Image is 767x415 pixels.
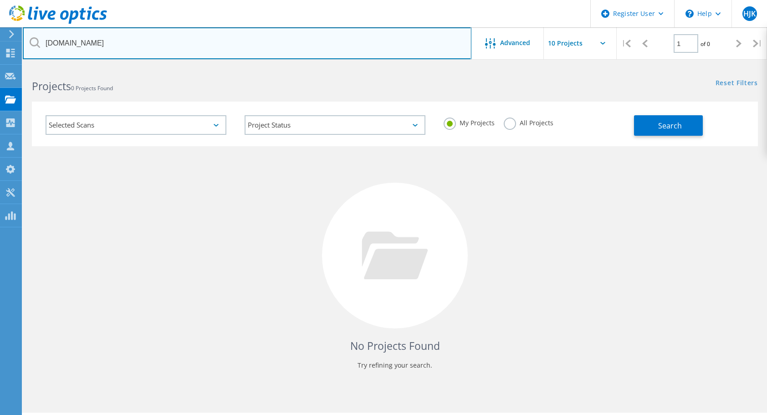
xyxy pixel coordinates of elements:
[617,27,635,60] div: |
[716,80,758,87] a: Reset Filters
[743,10,756,17] span: HJK
[245,115,425,135] div: Project Status
[500,40,530,46] span: Advanced
[71,84,113,92] span: 0 Projects Found
[23,27,471,59] input: Search projects by name, owner, ID, company, etc
[41,338,749,354] h4: No Projects Found
[748,27,767,60] div: |
[32,79,71,93] b: Projects
[444,118,495,126] label: My Projects
[504,118,553,126] label: All Projects
[658,121,682,131] span: Search
[41,358,749,373] p: Try refining your search.
[46,115,226,135] div: Selected Scans
[685,10,694,18] svg: \n
[634,115,703,136] button: Search
[9,19,107,26] a: Live Optics Dashboard
[701,40,710,48] span: of 0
